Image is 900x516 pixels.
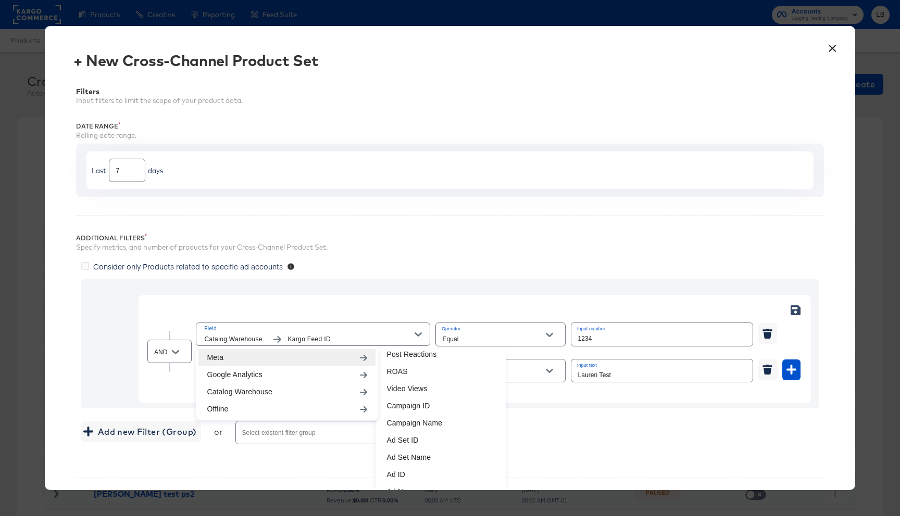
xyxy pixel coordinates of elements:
span: Kargo Feed ID [287,334,415,345]
div: or [214,427,223,437]
div: Input filters to limit the scope of your product data. [76,96,823,106]
button: Add new Filter (Group) [81,421,201,442]
li: Ad Set Name [378,449,503,466]
div: Specify metrics, and number of products for your Cross-Channel Product Set. [76,242,823,252]
li: Catalog Warehouse [198,383,376,401]
div: Additional Filters [76,234,823,242]
input: Input search term [571,359,753,382]
li: Post Reactions [378,346,503,363]
span: Catalog Warehouse [204,334,267,345]
div: Date Range [76,122,823,131]
li: Google Analytics [198,366,376,383]
div: Rolling date range. [76,131,823,140]
div: Last [92,166,106,176]
li: Ad ID [378,466,503,483]
button: Open [542,363,557,379]
input: Enter a number [571,323,753,345]
li: Ad Name [378,483,503,500]
span: Add new Filter (Group) [85,424,196,439]
li: Campaign Name [378,415,503,432]
span: Consider only Products related to specific ad accounts [93,261,283,272]
div: + New Cross-Channel Product Set [73,52,318,69]
div: days [148,166,163,176]
li: Campaign ID [378,397,503,415]
input: Enter a number [109,155,145,177]
div: Filters [76,87,823,96]
span: Field [204,324,415,333]
button: × [823,36,842,55]
li: Ad Set ID [378,432,503,449]
li: Meta [198,349,376,366]
button: Open [542,327,557,343]
li: ROAS [378,363,503,380]
li: Offline [198,401,376,418]
button: Open [168,344,183,360]
li: Video Views [378,380,503,397]
button: FieldCatalog WarehouseKargo Feed ID [196,322,430,346]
